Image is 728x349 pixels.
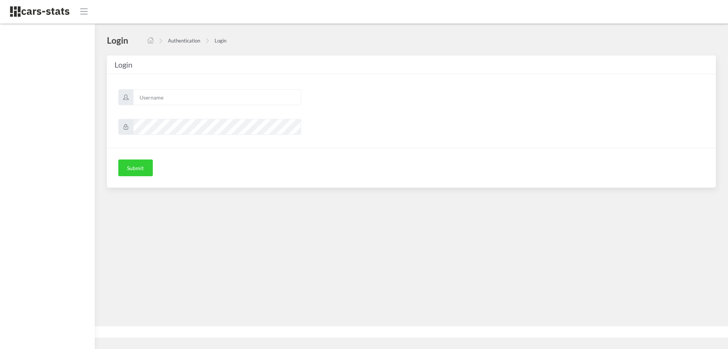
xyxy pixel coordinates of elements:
span: Login [115,60,132,69]
a: Login [215,38,226,44]
input: Username [133,89,301,105]
img: navbar brand [9,6,70,17]
h4: Login [107,35,128,46]
button: Submit [118,159,153,176]
a: Authentication [168,38,200,44]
